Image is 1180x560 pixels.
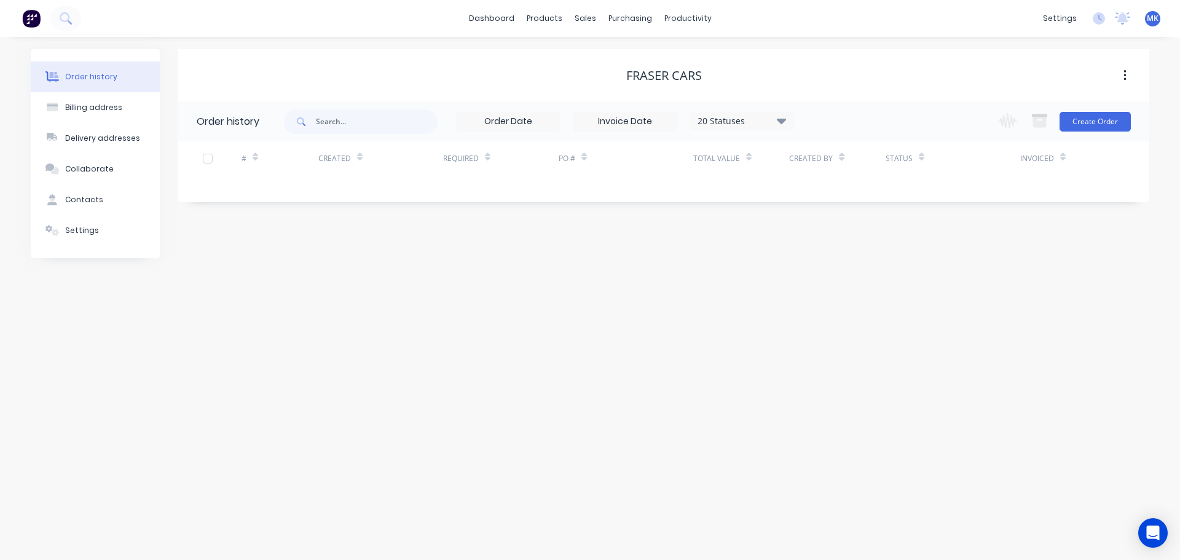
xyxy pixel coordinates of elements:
[1147,13,1158,24] span: MK
[318,141,443,175] div: Created
[626,68,702,83] div: Fraser Cars
[31,215,160,246] button: Settings
[789,141,885,175] div: Created By
[559,141,693,175] div: PO #
[1060,112,1131,132] button: Create Order
[1020,141,1097,175] div: Invoiced
[31,154,160,184] button: Collaborate
[573,112,677,131] input: Invoice Date
[690,114,793,128] div: 20 Statuses
[693,153,740,164] div: Total Value
[568,9,602,28] div: sales
[65,225,99,236] div: Settings
[22,9,41,28] img: Factory
[1020,153,1054,164] div: Invoiced
[1138,518,1168,548] div: Open Intercom Messenger
[197,114,259,129] div: Order history
[31,123,160,154] button: Delivery addresses
[65,71,117,82] div: Order history
[559,153,575,164] div: PO #
[242,141,318,175] div: #
[443,153,479,164] div: Required
[65,133,140,144] div: Delivery addresses
[693,141,789,175] div: Total Value
[1037,9,1083,28] div: settings
[31,61,160,92] button: Order history
[65,102,122,113] div: Billing address
[443,141,559,175] div: Required
[886,153,913,164] div: Status
[318,153,351,164] div: Created
[789,153,833,164] div: Created By
[31,92,160,123] button: Billing address
[521,9,568,28] div: products
[602,9,658,28] div: purchasing
[316,109,438,134] input: Search...
[886,141,1020,175] div: Status
[65,164,114,175] div: Collaborate
[242,153,246,164] div: #
[31,184,160,215] button: Contacts
[457,112,560,131] input: Order Date
[463,9,521,28] a: dashboard
[65,194,103,205] div: Contacts
[658,9,718,28] div: productivity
